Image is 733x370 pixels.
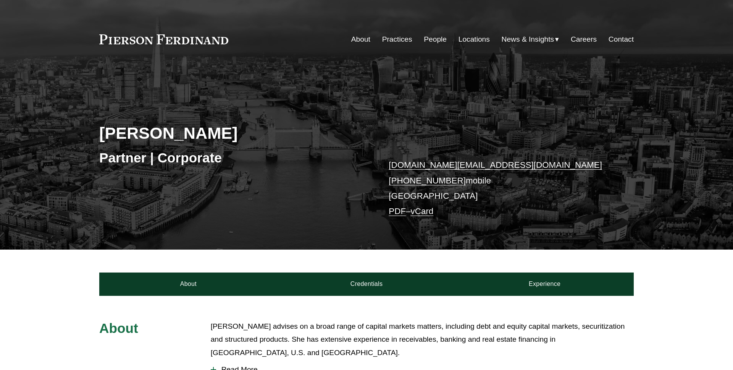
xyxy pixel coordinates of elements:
[502,32,559,47] a: folder dropdown
[571,32,597,47] a: Careers
[389,206,406,216] a: PDF
[99,149,366,166] h3: Partner | Corporate
[99,321,138,336] span: About
[455,273,634,295] a: Experience
[351,32,370,47] a: About
[389,176,466,185] a: [PHONE_NUMBER]
[278,273,456,295] a: Credentials
[502,33,554,46] span: News & Insights
[211,320,634,360] p: [PERSON_NAME] advises on a broad range of capital markets matters, including debt and equity capi...
[389,157,611,219] p: mobile [GEOGRAPHIC_DATA] –
[609,32,634,47] a: Contact
[99,123,366,143] h2: [PERSON_NAME]
[389,160,602,170] a: [DOMAIN_NAME][EMAIL_ADDRESS][DOMAIN_NAME]
[382,32,412,47] a: Practices
[411,206,434,216] a: vCard
[99,273,278,295] a: About
[459,32,490,47] a: Locations
[424,32,447,47] a: People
